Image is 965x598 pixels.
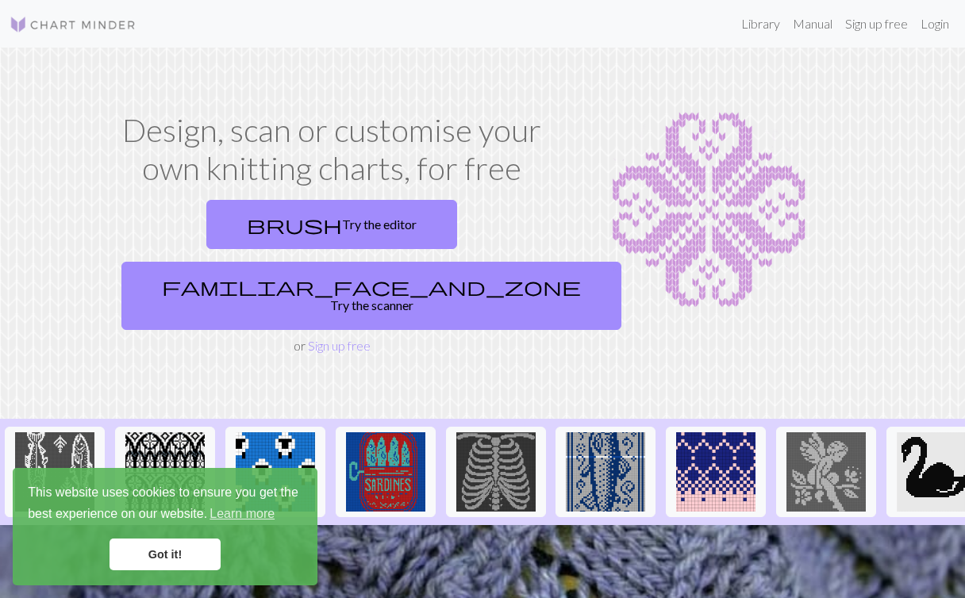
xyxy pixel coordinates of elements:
[225,427,325,517] button: Sheep socks
[28,483,302,526] span: This website uses cookies to ensure you get the best experience on our website.
[839,8,914,40] a: Sign up free
[446,427,546,517] button: New Piskel-1.png (2).png
[676,432,755,512] img: Idee
[308,338,371,353] a: Sign up free
[115,194,548,355] div: or
[110,539,221,570] a: dismiss cookie message
[446,462,546,477] a: New Piskel-1.png (2).png
[125,432,205,512] img: tracery
[225,462,325,477] a: Sheep socks
[5,462,105,477] a: fishies :)
[566,432,645,512] img: fish prac
[735,8,786,40] a: Library
[247,213,342,236] span: brush
[10,15,136,34] img: Logo
[13,468,317,585] div: cookieconsent
[456,432,536,512] img: New Piskel-1.png (2).png
[207,502,277,526] a: learn more about cookies
[786,432,866,512] img: angel practice
[556,462,656,477] a: fish prac
[236,432,315,512] img: Sheep socks
[666,427,766,517] button: Idee
[914,8,955,40] a: Login
[666,462,766,477] a: Idee
[115,111,548,187] h1: Design, scan or customise your own knitting charts, for free
[556,427,656,517] button: fish prac
[121,262,621,330] a: Try the scanner
[336,462,436,477] a: Sardines in a can
[786,8,839,40] a: Manual
[567,111,850,309] img: Chart example
[115,427,215,517] button: tracery
[115,462,215,477] a: tracery
[336,427,436,517] button: Sardines in a can
[346,432,425,512] img: Sardines in a can
[776,462,876,477] a: angel practice
[776,427,876,517] button: angel practice
[206,200,457,249] a: Try the editor
[5,427,105,517] button: fishies :)
[162,275,581,297] span: familiar_face_and_zone
[15,432,94,512] img: fishies :)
